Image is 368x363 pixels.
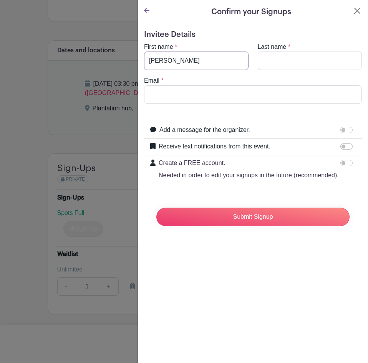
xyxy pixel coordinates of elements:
[159,158,339,168] p: Create a FREE account.
[353,6,362,15] button: Close
[144,42,173,52] label: First name
[159,125,250,135] label: Add a message for the organizer.
[156,208,350,226] input: Submit Signup
[211,6,291,18] h5: Confirm your Signups
[144,76,159,85] label: Email
[258,42,287,52] label: Last name
[159,171,339,180] p: Needed in order to edit your signups in the future (recommended).
[159,142,270,151] label: Receive text notifications from this event.
[144,30,362,39] h5: Invitee Details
